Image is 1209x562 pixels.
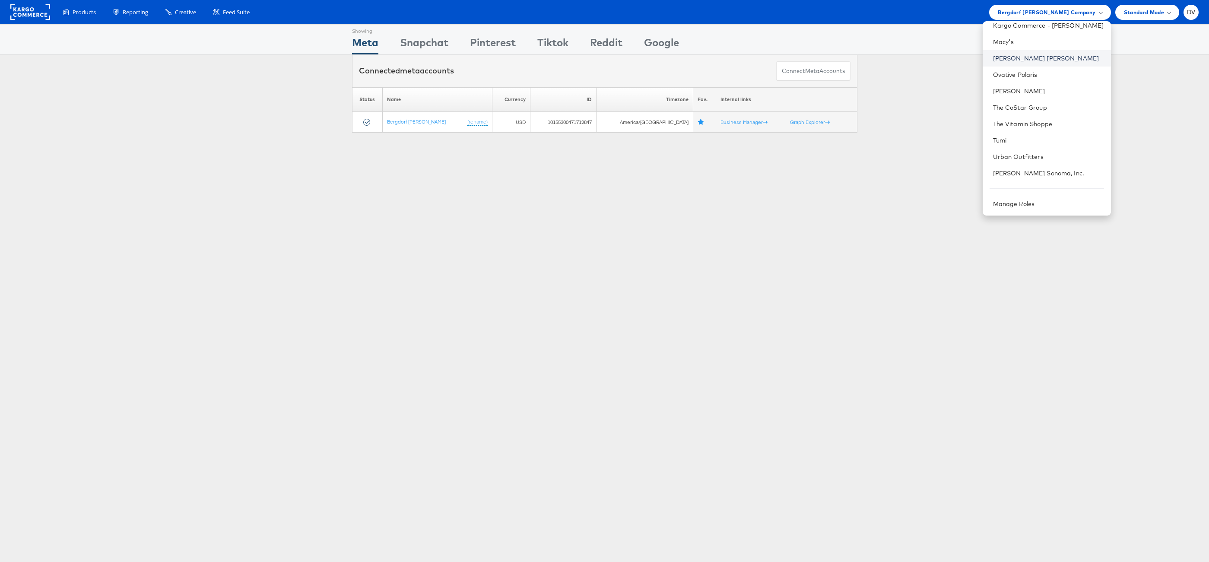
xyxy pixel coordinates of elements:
a: Manage Roles [993,200,1035,208]
div: Reddit [590,35,622,54]
span: Reporting [123,8,148,16]
a: (rename) [467,118,488,126]
td: America/[GEOGRAPHIC_DATA] [596,112,693,133]
a: Urban Outfitters [993,152,1104,161]
div: Connected accounts [359,65,454,76]
th: Name [383,87,492,112]
a: Tumi [993,136,1104,145]
div: Snapchat [400,35,448,54]
th: Timezone [596,87,693,112]
a: Graph Explorer [790,119,830,125]
a: The Vitamin Shoppe [993,120,1104,128]
a: The CoStar Group [993,103,1104,112]
th: Currency [492,87,530,112]
a: [PERSON_NAME] [993,87,1104,95]
span: Bergdorf [PERSON_NAME] Company [998,8,1095,17]
a: Macy's [993,38,1104,46]
a: [PERSON_NAME] Sonoma, Inc. [993,169,1104,178]
th: ID [530,87,596,112]
a: Business Manager [720,119,768,125]
span: Products [73,8,96,16]
div: Showing [352,25,378,35]
a: Kargo Commerce - [PERSON_NAME] [993,21,1104,30]
div: Tiktok [537,35,568,54]
span: Feed Suite [223,8,250,16]
div: Pinterest [470,35,516,54]
a: Ovative Polaris [993,70,1104,79]
a: Bergdorf [PERSON_NAME] [387,118,446,125]
td: USD [492,112,530,133]
span: Standard Mode [1124,8,1164,17]
div: Google [644,35,679,54]
a: [PERSON_NAME] [PERSON_NAME] [993,54,1104,63]
span: meta [805,67,819,75]
div: Meta [352,35,378,54]
span: Creative [175,8,196,16]
td: 10155300471712847 [530,112,596,133]
span: meta [400,66,420,76]
button: ConnectmetaAccounts [776,61,850,81]
span: DV [1187,10,1196,15]
th: Status [352,87,383,112]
